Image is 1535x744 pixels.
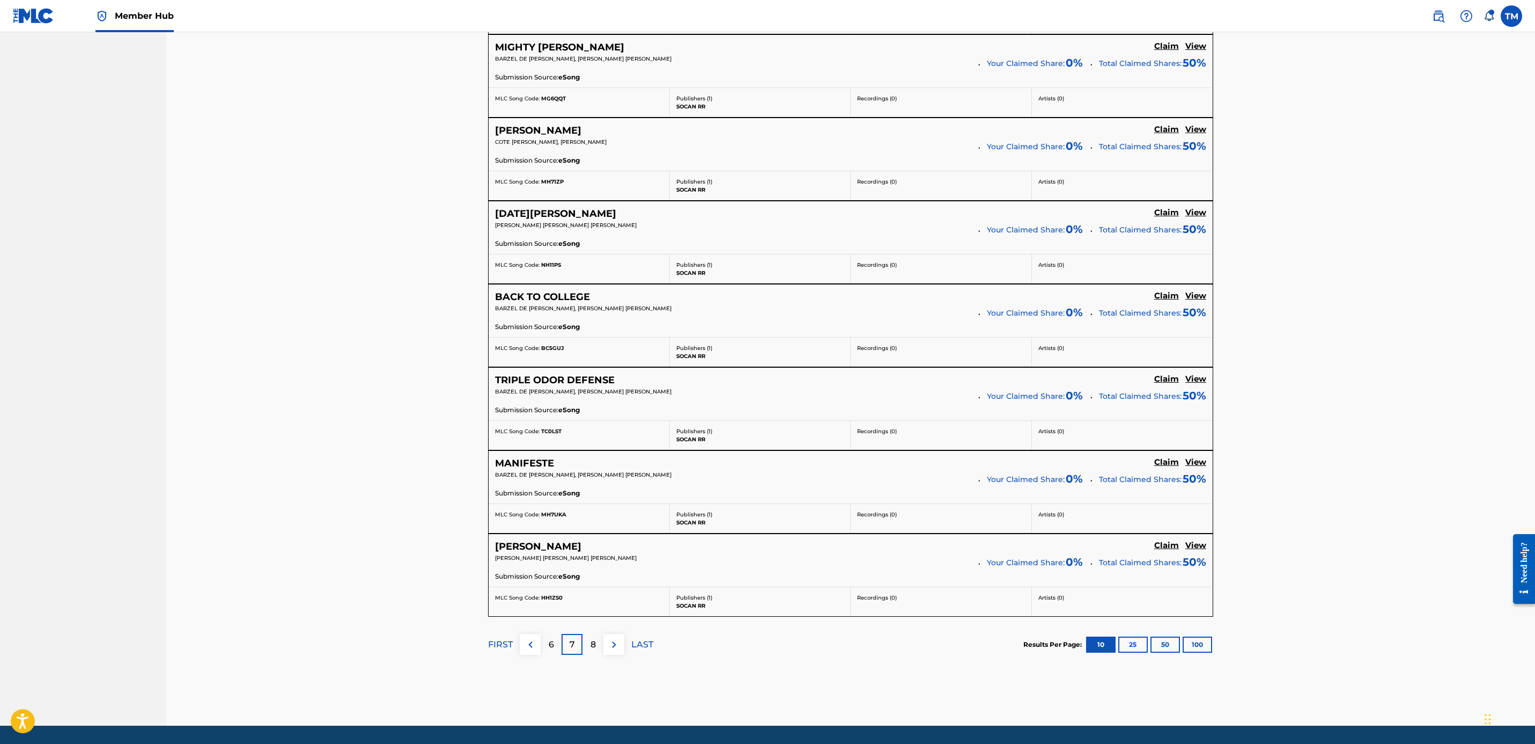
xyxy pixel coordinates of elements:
img: left [524,638,537,651]
span: 50 % [1183,221,1206,237]
p: 7 [570,638,575,651]
p: SOCAN RR [676,519,844,527]
iframe: Resource Center [1505,526,1535,612]
h5: View [1185,41,1206,52]
img: search [1432,10,1445,23]
a: View [1185,374,1206,386]
span: 0 % [1066,221,1083,237]
p: Recordings ( 0 ) [857,261,1025,269]
h5: NOEL COVID [495,208,616,220]
span: 0 % [1066,388,1083,404]
span: Submission Source: [495,72,558,82]
p: Recordings ( 0 ) [857,510,1025,519]
span: MLC Song Code: [495,95,540,102]
span: MLC Song Code: [495,178,540,185]
span: MLC Song Code: [495,594,540,601]
span: Your Claimed Share: [987,557,1065,568]
div: User Menu [1501,5,1522,27]
span: Submission Source: [495,239,558,249]
span: TC0LST [541,428,562,435]
span: HH1ZS0 [541,594,563,601]
span: Submission Source: [495,488,558,498]
p: Artists ( 0 ) [1038,261,1207,269]
p: Publishers ( 1 ) [676,261,844,269]
span: MLC Song Code: [495,511,540,518]
span: eSong [558,405,580,415]
h5: MANIFESTE [495,457,554,470]
a: Public Search [1428,5,1449,27]
p: Recordings ( 0 ) [857,94,1025,103]
span: Total Claimed Shares: [1099,475,1182,484]
h5: Claim [1154,41,1179,52]
p: LAST [631,638,653,651]
span: Submission Source: [495,572,558,581]
span: 0 % [1066,138,1083,154]
h5: Claim [1154,374,1179,384]
p: Results Per Page: [1023,640,1084,650]
p: SOCAN RR [676,269,844,277]
p: Publishers ( 1 ) [676,178,844,186]
p: Publishers ( 1 ) [676,594,844,602]
a: View [1185,125,1206,136]
span: [PERSON_NAME] [PERSON_NAME] [PERSON_NAME] [495,222,637,229]
p: Publishers ( 1 ) [676,427,844,435]
span: Your Claimed Share: [987,391,1065,402]
p: 8 [591,638,596,651]
h5: Claim [1154,208,1179,218]
span: eSong [558,239,580,249]
span: [PERSON_NAME] [PERSON_NAME] [PERSON_NAME] [495,555,637,561]
span: eSong [558,572,580,581]
p: Recordings ( 0 ) [857,427,1025,435]
span: BARZEL DE [PERSON_NAME], [PERSON_NAME] [PERSON_NAME] [495,471,671,478]
span: Total Claimed Shares: [1099,391,1182,401]
span: 0 % [1066,471,1083,487]
h5: View [1185,125,1206,135]
div: Help [1456,5,1477,27]
h5: View [1185,291,1206,301]
a: View [1185,41,1206,53]
img: right [608,638,621,651]
span: NH11PS [541,261,561,268]
span: Total Claimed Shares: [1099,225,1182,235]
span: 50 % [1183,55,1206,71]
span: Total Claimed Shares: [1099,558,1182,567]
h5: HYPPOLITE [495,541,581,553]
p: Artists ( 0 ) [1038,594,1207,602]
span: BARZEL DE [PERSON_NAME], [PERSON_NAME] [PERSON_NAME] [495,55,671,62]
p: SOCAN RR [676,352,844,360]
span: MLC Song Code: [495,345,540,352]
h5: TRIPLE ODOR DEFENSE [495,374,615,386]
span: eSong [558,488,580,498]
iframe: Chat Widget [1481,692,1535,744]
p: SOCAN RR [676,435,844,443]
a: View [1185,457,1206,469]
p: Artists ( 0 ) [1038,510,1207,519]
span: Total Claimed Shares: [1099,59,1182,68]
span: BARZEL DE [PERSON_NAME], [PERSON_NAME] [PERSON_NAME] [495,388,671,395]
div: Widget de chat [1481,692,1535,744]
p: Recordings ( 0 ) [857,178,1025,186]
h5: MINERVA [495,125,581,137]
p: Artists ( 0 ) [1038,178,1207,186]
span: 50 % [1183,138,1206,154]
h5: Claim [1154,125,1179,135]
img: Top Rightsholder [95,10,108,23]
button: 100 [1183,637,1212,653]
h5: Claim [1154,457,1179,468]
img: MLC Logo [13,8,54,24]
span: 50 % [1183,471,1206,487]
p: SOCAN RR [676,103,844,111]
span: Submission Source: [495,405,558,415]
span: 50 % [1183,554,1206,570]
p: Recordings ( 0 ) [857,594,1025,602]
p: SOCAN RR [676,186,844,194]
span: Submission Source: [495,322,558,332]
h5: View [1185,541,1206,551]
p: 6 [549,638,554,651]
span: Your Claimed Share: [987,308,1065,319]
span: COTE [PERSON_NAME], [PERSON_NAME] [495,138,607,145]
button: 50 [1150,637,1180,653]
span: Your Claimed Share: [987,58,1065,69]
h5: View [1185,457,1206,468]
